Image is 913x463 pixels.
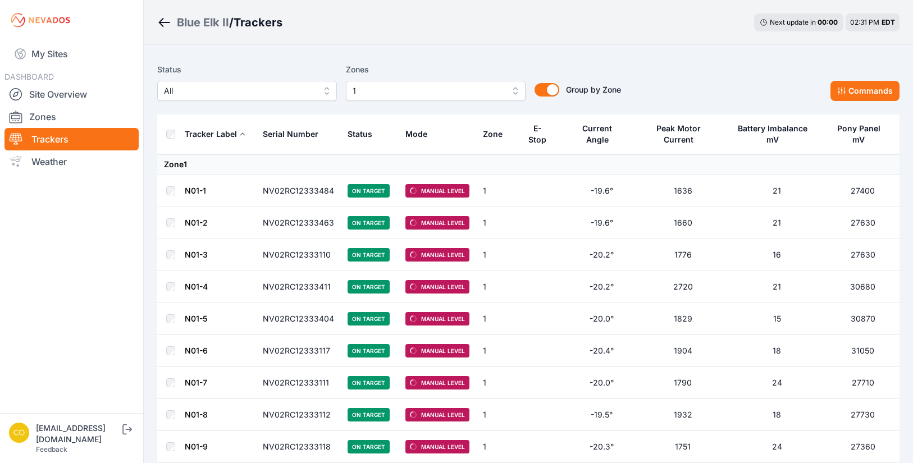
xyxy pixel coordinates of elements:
[185,121,246,148] button: Tracker Label
[850,18,879,26] span: 02:31 PM
[728,175,826,207] td: 21
[525,123,550,145] div: E-Stop
[256,175,341,207] td: NV02RC12333484
[638,431,728,463] td: 1751
[185,410,208,419] a: N01-8
[346,63,526,76] label: Zones
[36,445,67,453] a: Feedback
[476,335,518,367] td: 1
[826,271,900,303] td: 30680
[157,63,337,76] label: Status
[405,312,469,326] span: Manual Level
[4,83,139,106] a: Site Overview
[36,423,120,445] div: [EMAIL_ADDRESS][DOMAIN_NAME]
[185,186,206,195] a: N01-1
[256,303,341,335] td: NV02RC12333404
[348,216,390,230] span: On Target
[346,81,526,101] button: 1
[4,72,54,81] span: DASHBOARD
[256,399,341,431] td: NV02RC12333112
[256,367,341,399] td: NV02RC12333111
[734,123,811,145] div: Battery Imbalance mV
[476,399,518,431] td: 1
[348,376,390,389] span: On Target
[9,11,72,29] img: Nevados
[638,271,728,303] td: 2720
[157,154,900,175] td: Zone 1
[185,282,208,291] a: N01-4
[348,440,390,453] span: On Target
[882,18,895,26] span: EDT
[9,423,29,443] img: controlroomoperator@invenergy.com
[405,248,469,262] span: Manual Level
[476,175,518,207] td: 1
[476,207,518,239] td: 1
[826,335,900,367] td: 31050
[770,18,816,26] span: Next update in
[229,15,234,30] span: /
[728,239,826,271] td: 16
[638,367,728,399] td: 1790
[483,129,503,140] div: Zone
[476,367,518,399] td: 1
[348,344,390,357] span: On Target
[638,239,728,271] td: 1776
[728,207,826,239] td: 21
[734,115,819,153] button: Battery Imbalance mV
[185,314,207,323] a: N01-5
[565,431,638,463] td: -20.3°
[566,85,621,94] span: Group by Zone
[826,399,900,431] td: 27730
[565,207,638,239] td: -19.6°
[645,123,713,145] div: Peak Motor Current
[256,207,341,239] td: NV02RC12333463
[157,81,337,101] button: All
[728,431,826,463] td: 24
[476,271,518,303] td: 1
[405,280,469,294] span: Manual Level
[638,207,728,239] td: 1660
[638,399,728,431] td: 1932
[826,207,900,239] td: 27630
[4,40,139,67] a: My Sites
[565,175,638,207] td: -19.6°
[4,106,139,128] a: Zones
[348,129,372,140] div: Status
[826,303,900,335] td: 30870
[830,81,900,101] button: Commands
[348,280,390,294] span: On Target
[263,129,318,140] div: Serial Number
[728,335,826,367] td: 18
[256,239,341,271] td: NV02RC12333110
[177,15,229,30] a: Blue Elk II
[728,399,826,431] td: 18
[348,248,390,262] span: On Target
[348,408,390,421] span: On Target
[185,346,208,355] a: N01-6
[405,216,469,230] span: Manual Level
[638,335,728,367] td: 1904
[185,378,207,387] a: N01-7
[728,303,826,335] td: 15
[565,399,638,431] td: -19.5°
[476,303,518,335] td: 1
[826,175,900,207] td: 27400
[476,431,518,463] td: 1
[565,271,638,303] td: -20.2°
[645,115,721,153] button: Peak Motor Current
[476,239,518,271] td: 1
[572,115,631,153] button: Current Angle
[256,271,341,303] td: NV02RC12333411
[405,121,436,148] button: Mode
[256,335,341,367] td: NV02RC12333117
[348,121,381,148] button: Status
[572,123,623,145] div: Current Angle
[405,440,469,453] span: Manual Level
[565,303,638,335] td: -20.0°
[157,8,282,37] nav: Breadcrumb
[565,367,638,399] td: -20.0°
[348,312,390,326] span: On Target
[638,303,728,335] td: 1829
[833,123,884,145] div: Pony Panel mV
[405,408,469,421] span: Manual Level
